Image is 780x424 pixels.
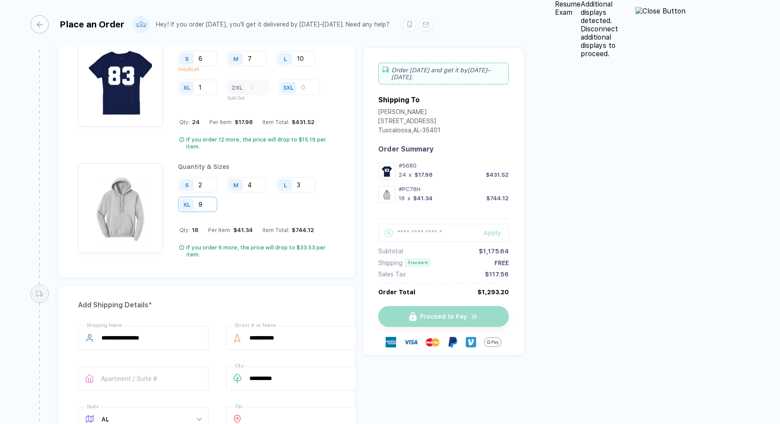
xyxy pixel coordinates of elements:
div: Shipping To [378,96,420,104]
p: Only 30 Left [178,67,224,72]
div: XL [183,84,190,91]
div: If you order 6 more, the price will drop to $33.53 per item. [186,244,336,258]
div: Qty: [179,227,198,233]
div: $744.12 [486,195,509,202]
img: Venmo [466,337,476,347]
div: Quantity & Sizes [178,163,336,170]
div: x [408,172,413,178]
img: 292ace77-b472-4c4e-a0a4-1d432e409908_nt_front_1756355270156.jpg [82,168,158,244]
div: If you order 12 more, the price will drop to $15.19 per item. [186,136,336,150]
div: 24 [399,172,406,178]
div: M [233,182,239,188]
div: S [185,55,189,62]
div: Tuscaloosa , AL - 35401 [378,127,440,136]
img: c4c6fd62-66bd-4a87-81f9-a481f5ae6e54_nt_front_1758571059959.jpg [380,165,393,177]
div: Shipping [378,259,403,266]
div: $431.52 [486,172,509,178]
span: 24 [190,119,200,125]
img: express [386,337,396,347]
div: [STREET_ADDRESS] [378,118,440,127]
div: Order Total [378,289,415,296]
div: Qty: [179,119,200,125]
div: $41.34 [413,195,433,202]
img: GPay [484,333,501,351]
div: $1,175.64 [479,248,509,255]
button: Apply [473,224,509,242]
img: Close Button [635,7,686,15]
div: Sales Tax [378,271,406,278]
div: 2XL [232,84,242,91]
img: c4c6fd62-66bd-4a87-81f9-a481f5ae6e54_nt_front_1758571059959.jpg [82,41,158,118]
div: $431.52 [289,119,315,125]
div: $1,293.20 [477,289,509,296]
div: $17.98 [414,172,433,178]
p: Sold Out [227,96,275,101]
img: Paypal [447,337,458,347]
div: Add Shipping Details [78,298,336,312]
div: Per Item: [208,227,253,233]
span: 18 [190,227,198,233]
div: #PC78H [399,186,509,192]
div: S [185,182,189,188]
div: 3XL [283,84,293,91]
div: Place an Order [60,19,124,30]
div: $17.98 [232,119,253,125]
div: Standard [405,259,430,266]
div: M [233,55,239,62]
div: $117.56 [485,271,509,278]
div: XL [183,201,190,208]
div: #5680 [399,162,509,169]
img: visa [404,335,418,349]
div: Item Total: [262,119,315,125]
div: Per Item: [209,119,253,125]
div: FREE [494,259,509,266]
div: x [407,195,411,202]
div: Order Summary [378,145,509,153]
div: Order [DATE] and get it by [DATE]–[DATE] . [378,63,509,84]
div: L [284,182,287,188]
img: master-card [426,335,440,349]
div: L [284,55,287,62]
div: $744.12 [289,227,314,233]
div: [PERSON_NAME] [378,108,440,118]
div: 18 [399,195,405,202]
div: $41.34 [231,227,253,233]
div: Item Total: [262,227,314,233]
div: Subtotal [378,248,403,255]
img: user profile [134,17,149,32]
div: Apply [484,229,509,236]
div: Hey! If you order [DATE], you'll get it delivered by [DATE]–[DATE]. Need any help? [156,21,390,28]
img: 292ace77-b472-4c4e-a0a4-1d432e409908_nt_front_1756355270156.jpg [380,188,393,201]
